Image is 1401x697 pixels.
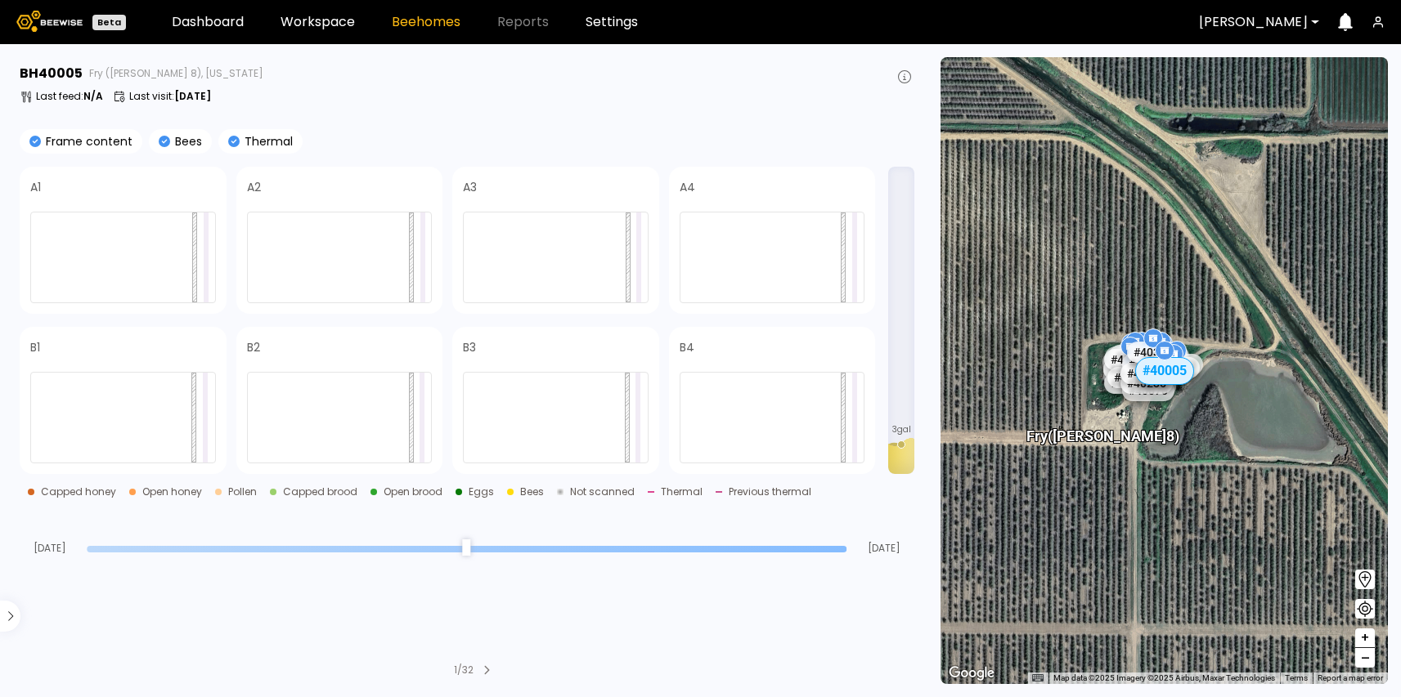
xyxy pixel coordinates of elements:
span: Map data ©2025 Imagery ©2025 Airbus, Maxar Technologies [1053,673,1275,682]
div: # 40704 [1103,373,1156,394]
div: 1 / 32 [454,663,474,677]
h4: B3 [463,342,476,353]
p: Last feed : [36,92,103,101]
div: Capped brood [283,487,357,497]
h4: B1 [30,342,40,353]
div: Previous thermal [729,487,811,497]
div: # 40328 [1104,349,1156,370]
div: Pollen [228,487,257,497]
div: # 40177 [1102,358,1155,379]
div: Open honey [142,487,202,497]
p: Thermal [240,136,293,147]
h4: A3 [463,181,477,193]
div: # 40310 [1123,375,1175,396]
p: Bees [170,136,202,147]
button: + [1355,628,1375,648]
a: Open this area in Google Maps (opens a new window) [945,663,999,684]
a: Terms (opens in new tab) [1285,673,1308,682]
a: Dashboard [172,16,244,29]
a: Report a map error [1318,673,1383,682]
h4: B2 [247,342,260,353]
a: Settings [586,16,638,29]
div: # 40302 [1126,342,1179,363]
p: Frame content [41,136,132,147]
span: [DATE] [20,543,80,553]
div: Beta [92,15,126,30]
span: 3 gal [892,426,911,434]
a: Workspace [281,16,355,29]
p: Last visit : [129,92,211,101]
span: [DATE] [854,543,914,553]
span: – [1361,648,1370,668]
div: Open brood [384,487,442,497]
img: Google [945,663,999,684]
b: N/A [83,89,103,103]
span: Fry ([PERSON_NAME] 8), [US_STATE] [89,69,263,78]
button: Keyboard shortcuts [1032,672,1044,684]
a: Beehomes [392,16,460,29]
div: # 40353 [1147,356,1199,378]
div: # 40070 [1122,380,1174,401]
h4: A2 [247,181,261,193]
b: [DATE] [174,89,211,103]
img: Beewise logo [16,11,83,32]
div: # 40412 [1107,367,1159,388]
h3: BH 40005 [20,67,83,80]
div: # 40256 [1120,363,1173,384]
div: Eggs [469,487,494,497]
div: Bees [520,487,544,497]
div: # 40235 [1120,372,1173,393]
button: – [1355,648,1375,668]
div: # 40005 [1135,357,1194,385]
div: Fry ([PERSON_NAME] 8) [1026,409,1179,444]
div: Thermal [661,487,703,497]
div: # 40323 [1151,353,1203,374]
div: Not scanned [570,487,635,497]
h4: A1 [30,181,41,193]
span: Reports [497,16,549,29]
h4: A4 [680,181,695,193]
h4: B4 [680,342,694,353]
div: Capped honey [41,487,116,497]
span: + [1360,628,1370,648]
